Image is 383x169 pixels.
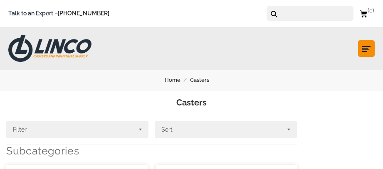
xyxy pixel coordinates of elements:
a: Casters [190,76,219,85]
a: Home [165,76,190,85]
input: Search [280,6,353,21]
span: 0 [368,7,374,14]
img: LINCO CASTERS & INDUSTRIAL SUPPLY [8,35,91,62]
a: 0 [360,8,375,19]
button: Filter [6,121,148,138]
span: Talk to an Expert – [8,9,109,18]
h3: Subcategories [6,145,297,157]
button: Sort [155,121,297,138]
h1: Casters [12,97,371,109]
a: [PHONE_NUMBER] [58,10,109,17]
